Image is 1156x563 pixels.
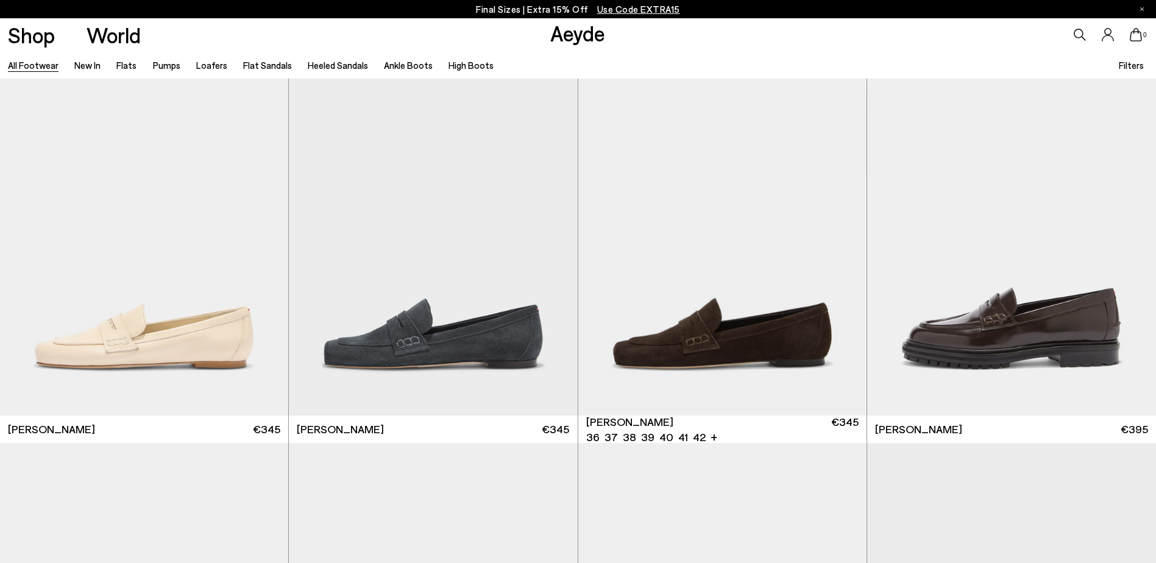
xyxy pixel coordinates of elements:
span: [PERSON_NAME] [875,422,962,437]
img: Lana Suede Loafers [289,54,577,416]
span: 0 [1142,32,1148,38]
a: Ankle Boots [384,60,433,71]
span: [PERSON_NAME] [586,414,673,430]
img: Lana Suede Loafers [578,54,867,416]
ul: variant [586,430,702,445]
a: Pumps [153,60,180,71]
a: Aeyde [550,20,605,46]
span: €345 [831,414,859,445]
a: Heeled Sandals [308,60,368,71]
a: Shop [8,24,55,46]
span: €345 [253,422,280,437]
li: 42 [693,430,706,445]
a: 0 [1130,28,1142,41]
a: [PERSON_NAME] €345 [289,416,577,443]
span: €395 [1121,422,1148,437]
span: €345 [542,422,569,437]
a: All Footwear [8,60,59,71]
div: 2 / 6 [867,54,1155,416]
li: 41 [678,430,688,445]
span: Filters [1119,60,1144,71]
li: 38 [623,430,636,445]
a: [PERSON_NAME] €395 [867,416,1156,443]
a: 6 / 6 1 / 6 2 / 6 3 / 6 4 / 6 5 / 6 6 / 6 1 / 6 Next slide Previous slide [578,54,867,416]
li: 40 [659,430,673,445]
span: Navigate to /collections/ss25-final-sizes [597,4,680,15]
img: Lana Suede Loafers [867,54,1155,416]
li: 37 [605,430,618,445]
img: Leon Loafers [867,54,1156,416]
a: World [87,24,141,46]
li: 39 [641,430,654,445]
a: New In [74,60,101,71]
span: [PERSON_NAME] [297,422,384,437]
div: 1 / 6 [578,54,867,416]
li: + [711,428,717,445]
a: [PERSON_NAME] 36 37 38 39 40 41 42 + €345 [578,416,867,443]
li: 36 [586,430,600,445]
p: Final Sizes | Extra 15% Off [476,2,680,17]
a: High Boots [449,60,494,71]
span: [PERSON_NAME] [8,422,95,437]
a: Loafers [196,60,227,71]
a: Flats [116,60,137,71]
a: Flat Sandals [243,60,292,71]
